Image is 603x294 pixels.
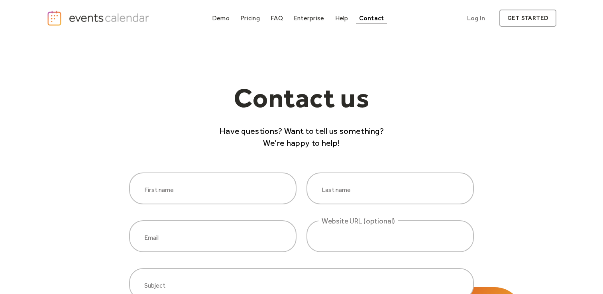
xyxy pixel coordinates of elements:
a: Demo [209,13,233,24]
a: Log In [459,10,493,27]
a: home [47,10,152,26]
div: Contact [359,16,384,20]
a: Pricing [237,13,263,24]
a: Help [332,13,352,24]
div: Demo [212,16,230,20]
p: Have questions? Want to tell us something? We're happy to help! [216,125,388,149]
h1: Contact us [216,84,388,119]
a: FAQ [267,13,286,24]
div: Enterprise [294,16,324,20]
div: Pricing [240,16,260,20]
a: Enterprise [291,13,327,24]
a: get started [499,10,556,27]
div: Help [335,16,348,20]
a: Contact [356,13,387,24]
div: FAQ [271,16,283,20]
